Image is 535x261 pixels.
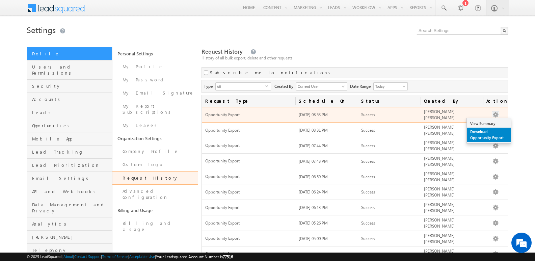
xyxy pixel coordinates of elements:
[424,140,455,151] span: [PERSON_NAME] [PERSON_NAME]
[27,217,112,231] a: Analytics
[299,252,328,257] span: [DATE] 04:56 PM
[350,82,373,89] span: Date Range
[467,128,511,142] a: Download Opportunity Export
[299,174,328,179] span: [DATE] 06:59 PM
[424,249,455,260] span: [PERSON_NAME] [PERSON_NAME]
[32,247,110,253] span: Telephony
[112,73,198,86] a: My Password
[27,60,112,80] a: Users and Permissions
[424,186,455,198] span: [PERSON_NAME] [PERSON_NAME]
[27,254,233,260] span: © 2025 LeadSquared | | | | |
[129,254,155,259] a: Acceptable Use
[202,48,243,55] span: Request History
[424,171,455,182] span: [PERSON_NAME] [PERSON_NAME]
[361,128,375,133] span: Success
[63,254,73,259] a: About
[299,220,328,226] span: [DATE] 05:26 PM
[358,95,420,107] a: Status
[27,146,112,159] a: Lead Tracking
[112,171,198,185] a: Request History
[202,55,508,61] div: History of all bulk export, delete and other requests
[205,143,292,149] span: Opportunity Export
[112,217,198,236] a: Billing and Usage
[223,254,233,259] span: 77516
[112,204,198,217] a: Billing and Usage
[205,189,292,195] span: Opportunity Export
[32,175,110,181] span: Email Settings
[32,109,110,115] span: Leads
[27,132,112,146] a: Mobile App
[361,112,375,117] span: Success
[32,188,110,194] span: API and Webhooks
[27,159,112,172] a: Lead Prioritization
[27,244,112,257] a: Telephony
[112,60,198,73] a: My Profile
[112,145,198,158] a: Company Profile
[274,82,296,89] span: Created By
[299,143,328,148] span: [DATE] 07:44 PM
[424,156,455,167] span: [PERSON_NAME] [PERSON_NAME]
[156,254,233,259] span: Your Leadsquared Account Number is
[205,112,292,118] span: Opportunity Export
[205,236,292,241] span: Opportunity Export
[32,136,110,142] span: Mobile App
[32,96,110,102] span: Accounts
[32,234,110,240] span: [PERSON_NAME]
[299,159,328,164] span: [DATE] 07:43 PM
[27,185,112,198] a: API and Webhooks
[421,95,483,107] a: Created By
[27,24,56,35] span: Settings
[205,174,292,180] span: Opportunity Export
[215,82,271,90] div: All
[32,123,110,129] span: Opportunities
[102,254,128,259] a: Terms of Service
[373,82,408,90] a: Today
[74,254,101,259] a: Contact Support
[27,119,112,132] a: Opportunities
[295,95,358,107] a: Schedule On
[27,106,112,119] a: Leads
[299,189,328,194] span: [DATE] 06:24 PM
[361,252,375,257] span: Success
[32,202,110,214] span: Data Management and Privacy
[483,95,508,107] span: Actions
[424,202,455,213] span: [PERSON_NAME] [PERSON_NAME]
[27,198,112,217] a: Data Management and Privacy
[361,220,375,226] span: Success
[299,128,328,133] span: [DATE] 08:31 PM
[424,217,455,229] span: [PERSON_NAME] [PERSON_NAME]
[265,84,271,87] span: select
[32,83,110,89] span: Security
[112,158,198,171] a: Custom Logo
[205,251,292,257] span: Opportunity Import
[210,70,333,76] label: Subscribe me to notifications
[27,80,112,93] a: Security
[32,221,110,227] span: Analytics
[204,82,215,89] span: Type
[112,86,198,100] a: My Email Signature
[112,185,198,204] a: Advanced Configuration
[361,236,375,241] span: Success
[32,64,110,76] span: Users and Permissions
[361,159,375,164] span: Success
[299,112,328,117] span: [DATE] 08:53 PM
[424,233,455,244] span: [PERSON_NAME] [PERSON_NAME]
[27,93,112,106] a: Accounts
[338,83,347,90] a: Show All Items
[424,125,455,136] span: [PERSON_NAME] [PERSON_NAME]
[296,82,347,90] input: Type to Search
[299,236,328,241] span: [DATE] 05:00 PM
[27,47,112,60] a: Profile
[361,143,375,148] span: Success
[417,27,508,35] input: Search Settings
[27,231,112,244] a: [PERSON_NAME]
[202,95,296,107] a: Request Type
[112,132,198,145] a: Organization Settings
[27,172,112,185] a: Email Settings
[112,100,198,119] a: My Report Subscriptions
[299,205,328,210] span: [DATE] 06:13 PM
[424,109,455,120] span: [PERSON_NAME] [PERSON_NAME]
[467,120,511,128] a: View Summary
[216,83,265,90] span: All
[361,189,375,194] span: Success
